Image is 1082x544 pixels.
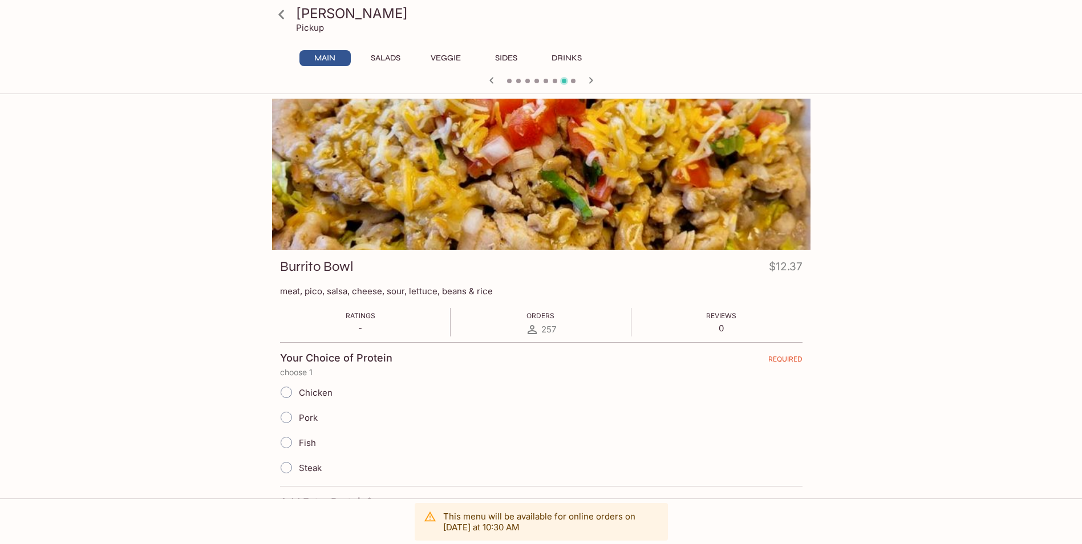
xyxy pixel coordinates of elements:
[420,50,472,66] button: Veggie
[526,311,554,320] span: Orders
[299,462,322,473] span: Steak
[299,387,333,398] span: Chicken
[280,368,803,377] p: choose 1
[280,258,354,275] h3: Burrito Bowl
[706,311,736,320] span: Reviews
[541,50,593,66] button: Drinks
[296,22,324,33] p: Pickup
[280,496,372,508] h4: Add Extra Protein?
[768,355,803,368] span: REQUIRED
[346,311,375,320] span: Ratings
[280,352,392,364] h4: Your Choice of Protein
[360,50,411,66] button: Salads
[706,323,736,334] p: 0
[299,412,318,423] span: Pork
[443,511,659,533] p: This menu will be available for online orders on [DATE] at 10:30 AM
[296,5,806,22] h3: [PERSON_NAME]
[299,437,316,448] span: Fish
[541,324,556,335] span: 257
[280,286,803,297] p: meat, pico, salsa, cheese, sour, lettuce, beans & rice
[299,50,351,66] button: Main
[346,323,375,334] p: -
[272,99,811,250] div: Burrito Bowl
[481,50,532,66] button: Sides
[769,258,803,280] h4: $12.37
